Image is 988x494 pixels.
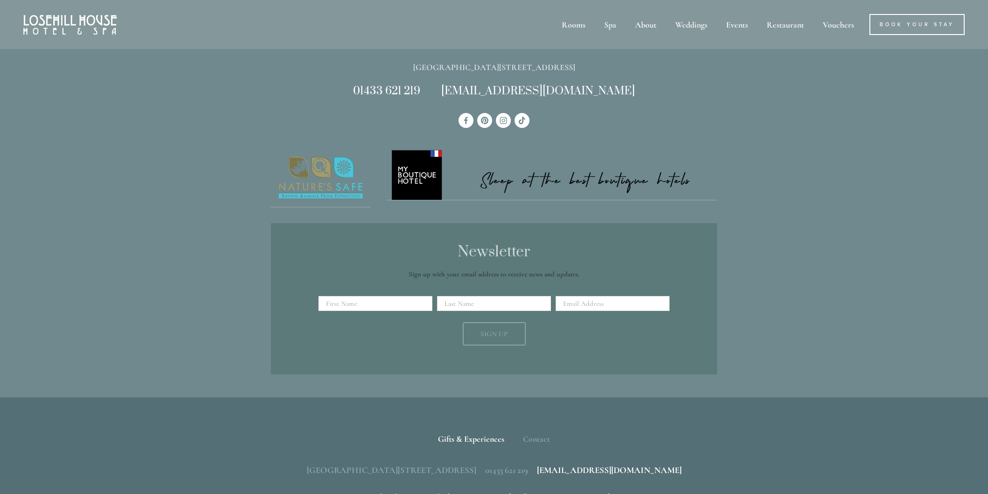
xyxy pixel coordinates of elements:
button: Sign Up [463,322,526,346]
a: TikTok [515,113,529,128]
span: [GEOGRAPHIC_DATA][STREET_ADDRESS] [307,465,476,475]
a: [EMAIL_ADDRESS][DOMAIN_NAME] [537,465,682,475]
img: Nature's Safe - Logo [271,148,371,207]
a: Gifts & Experiences [438,427,513,451]
img: Losehill House [23,15,117,35]
a: Nature's Safe - Logo [271,148,371,208]
a: [EMAIL_ADDRESS][DOMAIN_NAME] [441,84,635,98]
input: First Name [318,296,432,311]
p: [GEOGRAPHIC_DATA][STREET_ADDRESS] [271,60,717,75]
a: 01433 621 219 [353,84,420,98]
div: Weddings [667,14,716,35]
span: 01433 621 219 [485,465,528,475]
p: Sign up with your email address to receive news and updates. [322,268,666,280]
div: Restaurant [758,14,812,35]
div: Spa [596,14,625,35]
h2: Newsletter [322,244,666,261]
a: Pinterest [477,113,492,128]
span: Gifts & Experiences [438,434,504,444]
input: Email Address [556,296,670,311]
a: Book Your Stay [869,14,965,35]
a: Vouchers [814,14,862,35]
a: Instagram [496,113,511,128]
div: Contact [515,427,550,451]
a: My Boutique Hotel - Logo [387,148,718,201]
a: Losehill House Hotel & Spa [459,113,473,128]
img: My Boutique Hotel - Logo [387,148,718,200]
div: Events [718,14,756,35]
span: Sign Up [480,330,508,338]
input: Last Name [437,296,551,311]
div: Rooms [553,14,594,35]
div: About [627,14,665,35]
